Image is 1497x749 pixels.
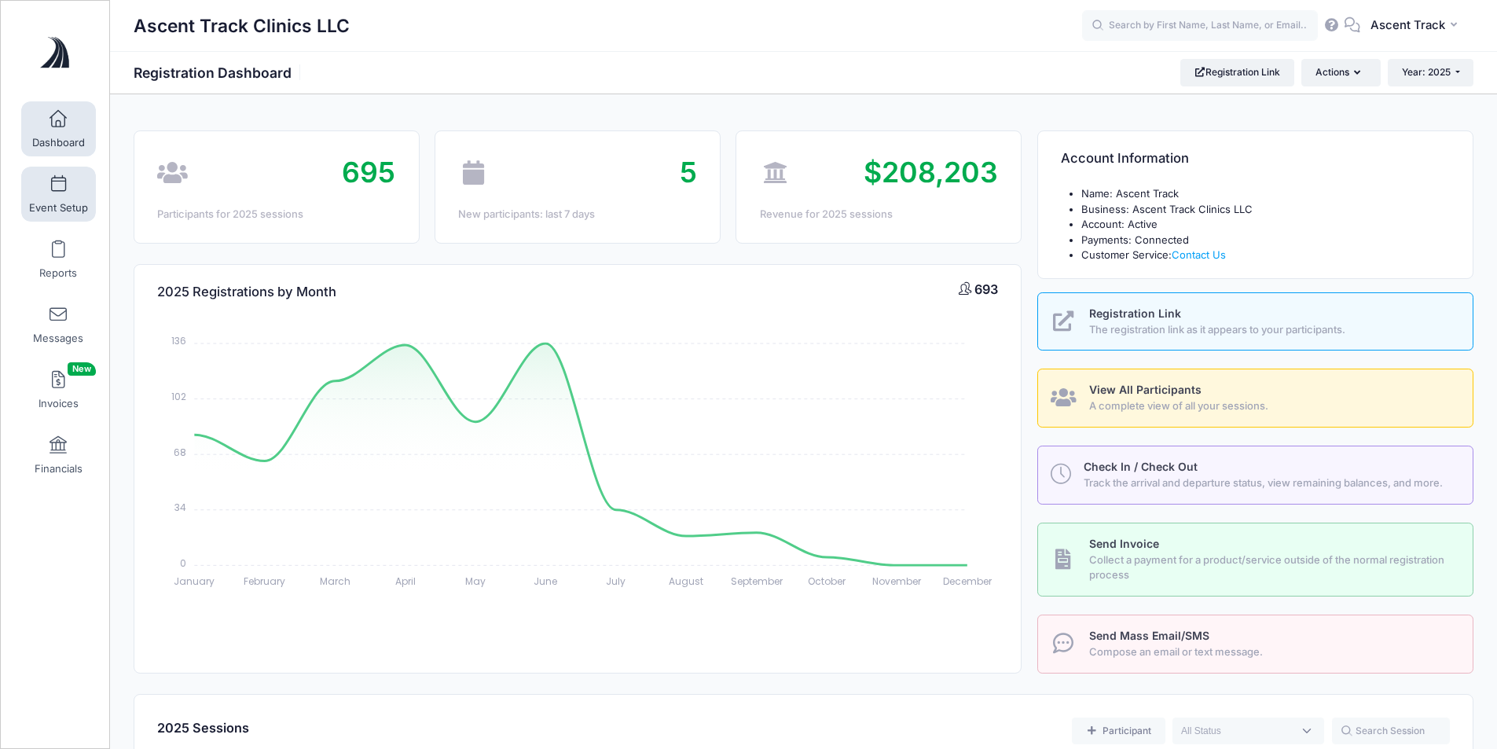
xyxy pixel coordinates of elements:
li: Customer Service: [1081,248,1450,263]
span: Track the arrival and departure status, view remaining balances, and more. [1084,475,1455,491]
a: Reports [21,232,96,287]
input: Search by First Name, Last Name, or Email... [1082,10,1318,42]
span: Financials [35,462,83,475]
div: Revenue for 2025 sessions [760,207,998,222]
span: Send Mass Email/SMS [1089,629,1209,642]
tspan: September [731,575,783,588]
h4: 2025 Registrations by Month [157,270,336,314]
a: Dashboard [21,101,96,156]
span: Reports [39,266,77,280]
span: 693 [974,281,998,297]
a: Check In / Check Out Track the arrival and departure status, view remaining balances, and more. [1037,446,1473,505]
tspan: November [873,575,923,588]
span: $208,203 [864,155,998,189]
tspan: May [465,575,486,588]
span: View All Participants [1089,383,1202,396]
tspan: October [808,575,846,588]
tspan: July [607,575,626,588]
span: Ascent Track [1370,17,1445,34]
span: Check In / Check Out [1084,460,1198,473]
li: Business: Ascent Track Clinics LLC [1081,202,1450,218]
a: Send Mass Email/SMS Compose an email or text message. [1037,615,1473,674]
span: The registration link as it appears to your participants. [1089,322,1455,338]
tspan: June [534,575,558,588]
span: Registration Link [1089,307,1181,320]
span: Dashboard [32,136,85,149]
h1: Ascent Track Clinics LLC [134,8,350,44]
tspan: December [943,575,992,588]
a: InvoicesNew [21,362,96,417]
span: Invoices [39,397,79,410]
li: Account: Active [1081,217,1450,233]
button: Actions [1301,59,1380,86]
span: New [68,362,96,376]
h4: Account Information [1061,137,1189,182]
span: Messages [33,332,83,345]
li: Name: Ascent Track [1081,186,1450,202]
input: Search Session [1332,718,1450,744]
tspan: January [174,575,215,588]
a: Send Invoice Collect a payment for a product/service outside of the normal registration process [1037,523,1473,597]
span: Compose an email or text message. [1089,644,1455,660]
tspan: August [669,575,703,588]
a: Messages [21,297,96,352]
textarea: Search [1181,724,1293,738]
img: Ascent Track Clinics LLC [27,24,86,83]
button: Ascent Track [1360,8,1473,44]
div: Participants for 2025 sessions [157,207,395,222]
a: Registration Link [1180,59,1294,86]
span: Collect a payment for a product/service outside of the normal registration process [1089,553,1455,583]
tspan: 68 [174,445,187,458]
a: Ascent Track Clinics LLC [1,17,111,91]
tspan: April [395,575,416,588]
tspan: 0 [181,556,187,569]
a: Registration Link The registration link as it appears to your participants. [1037,292,1473,351]
a: Event Setup [21,167,96,222]
span: Year: 2025 [1402,66,1451,78]
li: Payments: Connected [1081,233,1450,248]
a: View All Participants A complete view of all your sessions. [1037,369,1473,428]
span: A complete view of all your sessions. [1089,398,1455,414]
a: Add a new manual registration [1072,718,1165,744]
span: Send Invoice [1089,537,1159,550]
tspan: 102 [172,390,187,403]
h1: Registration Dashboard [134,64,305,81]
button: Year: 2025 [1388,59,1473,86]
span: 2025 Sessions [157,720,249,736]
tspan: 136 [172,334,187,347]
tspan: February [244,575,286,588]
a: Financials [21,428,96,483]
span: Event Setup [29,201,88,215]
tspan: 34 [175,501,187,514]
a: Contact Us [1172,248,1226,261]
span: 695 [342,155,395,189]
span: 5 [680,155,697,189]
tspan: March [320,575,350,588]
div: New participants: last 7 days [458,207,696,222]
